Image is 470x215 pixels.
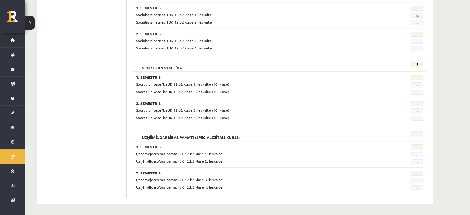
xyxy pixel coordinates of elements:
[136,101,374,105] h3: 2. Semestris
[136,108,229,113] span: Sports un veselība JK 12.b2 klase 3. ieskaite (10. klase)
[7,11,25,26] a: Rīgas 1. Tālmācības vidusskola
[136,151,222,156] span: Uzņēmējdarbības pamati JK 12.b2 klase 1. ieskaite
[136,82,229,87] span: Sports un veselība JK 12.b2 klase 1. ieskaite (10. klase)
[411,116,423,121] span: -
[136,131,246,138] h2: Uzņēmējdarbības pamati (Specializētais kurss)
[136,62,188,68] h2: Sports un veselība
[136,6,374,10] h3: 1. Semestris
[136,45,212,50] span: Sociālās zinātnes II JK 12.b2 klase 4. ieskaite
[411,185,423,190] span: -
[411,90,423,95] span: -
[411,82,423,87] span: -
[136,19,212,24] span: Sociālās zinātnes II JK 12.b2 klase 2. ieskaite
[411,159,423,164] span: -
[136,32,374,36] h3: 2. Semestris
[136,144,374,149] h3: 1. Semestris
[136,177,222,182] span: Uzņēmējdarbības pamati JK 12.b2 klase 3. ieskaite
[411,46,423,51] span: -
[136,171,374,175] h3: 2. Semestris
[136,115,229,120] span: Sports un veselība JK 12.b2 klase 4. ieskaite (10. klase)
[411,20,423,25] span: -
[411,108,423,113] span: -
[136,89,229,94] span: Sports un veselība JK 12.b2 klase 2. ieskaite (10. klase)
[136,159,222,164] span: Uzņēmējdarbības pamati JK 12.b2 klase 2. ieskaite
[136,185,222,190] span: Uzņēmējdarbības pamati JK 12.b2 klase 4. ieskaite
[136,75,374,79] h3: 1. Semestris
[415,13,419,18] a: 10
[411,39,423,44] span: -
[136,12,212,17] span: Sociālās zinātnes II JK 12.b2 klase 1. ieskaite
[416,152,418,157] a: 6
[411,178,423,183] span: -
[136,38,212,43] span: Sociālās zinātnes II JK 12.b2 klase 3. ieskaite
